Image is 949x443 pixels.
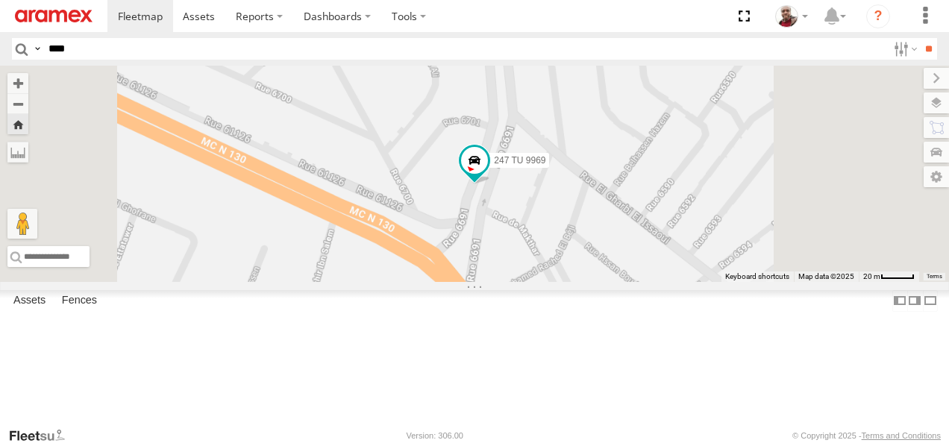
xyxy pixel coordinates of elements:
button: Zoom out [7,93,28,114]
button: Drag Pegman onto the map to open Street View [7,209,37,239]
label: Map Settings [924,166,949,187]
label: Dock Summary Table to the Right [907,290,922,312]
button: Keyboard shortcuts [725,271,789,282]
div: © Copyright 2025 - [792,431,941,440]
a: Terms (opens in new tab) [927,274,942,280]
div: Version: 306.00 [407,431,463,440]
label: Search Query [31,38,43,60]
img: aramex-logo.svg [15,10,93,22]
span: 20 m [863,272,880,280]
button: Zoom Home [7,114,28,134]
span: Map data ©2025 [798,272,854,280]
span: 247 TU 9969 [494,155,545,166]
label: Measure [7,142,28,163]
a: Terms and Conditions [862,431,941,440]
label: Assets [6,290,53,311]
label: Fences [54,290,104,311]
label: Dock Summary Table to the Left [892,290,907,312]
label: Search Filter Options [888,38,920,60]
div: Majdi Ghannoudi [770,5,813,28]
a: Visit our Website [8,428,77,443]
label: Hide Summary Table [923,290,938,312]
i: ? [866,4,890,28]
button: Zoom in [7,73,28,93]
button: Map Scale: 20 m per 42 pixels [859,271,919,282]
